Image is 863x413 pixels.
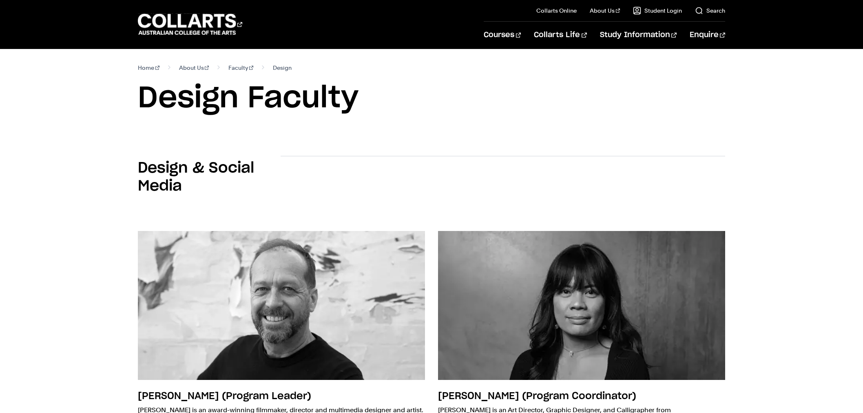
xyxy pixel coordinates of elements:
h1: Design Faculty [138,80,725,117]
a: Faculty [228,62,253,73]
h2: [PERSON_NAME] (Program Coordinator) [438,391,636,401]
a: Home [138,62,159,73]
h2: Design & Social Media [138,159,281,195]
span: Design [273,62,292,73]
a: About Us [179,62,209,73]
a: Enquire [690,22,725,49]
a: Courses [484,22,521,49]
a: Search [695,7,725,15]
a: Student Login [633,7,682,15]
a: About Us [590,7,620,15]
a: Study Information [600,22,677,49]
a: Collarts Online [536,7,577,15]
a: Collarts Life [534,22,586,49]
div: Go to homepage [138,13,242,36]
h2: [PERSON_NAME] (Program Leader) [138,391,311,401]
